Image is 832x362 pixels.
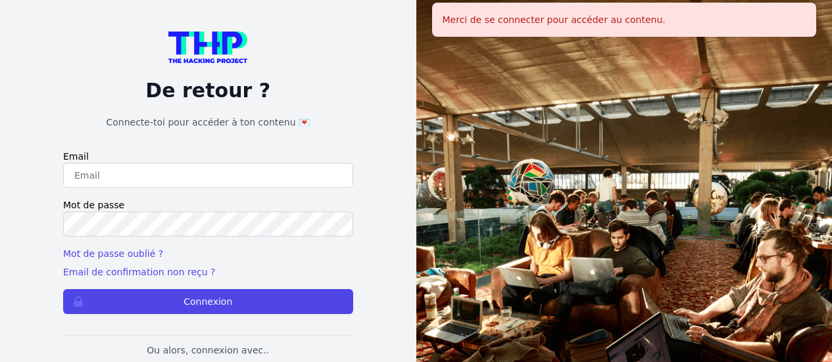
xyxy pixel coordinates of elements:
[63,150,353,163] label: Email
[168,32,247,63] img: logo
[63,79,353,102] p: De retour ?
[63,289,353,314] button: Connexion
[63,116,353,129] h1: Connecte-toi pour accéder à ton contenu 💌
[63,198,353,212] label: Mot de passe
[432,3,817,37] div: Merci de se connecter pour accéder au contenu.
[63,163,353,188] input: Email
[63,267,215,277] a: Email de confirmation non reçu ?
[63,248,163,259] a: Mot de passe oublié ?
[63,344,353,357] p: Ou alors, connexion avec..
